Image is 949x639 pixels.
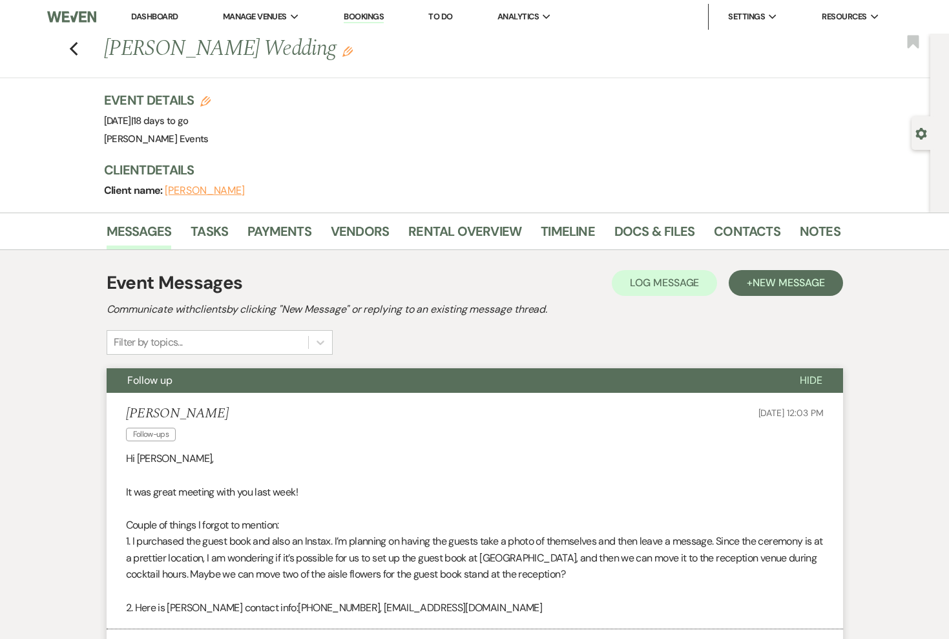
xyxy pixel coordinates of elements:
[408,221,521,249] a: Rental Overview
[714,221,780,249] a: Contacts
[104,183,165,197] span: Client name:
[104,34,683,65] h1: [PERSON_NAME] Wedding
[107,221,172,249] a: Messages
[612,270,717,296] button: Log Message
[107,302,843,317] h2: Communicate with clients by clicking "New Message" or replying to an existing message thread.
[223,10,287,23] span: Manage Venues
[779,368,843,393] button: Hide
[342,45,353,57] button: Edit
[127,373,172,387] span: Follow up
[247,221,311,249] a: Payments
[104,91,211,109] h3: Event Details
[126,517,824,534] p: Couple of things I forgot to mention:
[104,114,189,127] span: [DATE]
[131,114,189,127] span: |
[104,132,209,145] span: [PERSON_NAME] Events
[114,335,183,350] div: Filter by topics...
[630,276,699,289] span: Log Message
[758,407,824,419] span: [DATE] 12:03 PM
[344,11,384,23] a: Bookings
[107,368,779,393] button: Follow up
[800,373,822,387] span: Hide
[107,269,243,297] h1: Event Messages
[191,221,228,249] a: Tasks
[915,127,927,139] button: Open lead details
[126,484,824,501] p: It was great meeting with you last week!
[104,161,828,179] h3: Client Details
[165,185,245,196] button: [PERSON_NAME]
[614,221,694,249] a: Docs & Files
[331,221,389,249] a: Vendors
[133,114,189,127] span: 18 days to go
[729,270,842,296] button: +New Message
[126,428,176,441] span: Follow-ups
[728,10,765,23] span: Settings
[822,10,866,23] span: Resources
[126,450,824,467] p: Hi [PERSON_NAME],
[541,221,595,249] a: Timeline
[126,533,824,583] p: 1. I purchased the guest book and also an Instax. I’m planning on having the guests take a photo ...
[800,221,840,249] a: Notes
[131,11,178,22] a: Dashboard
[126,406,229,422] h5: [PERSON_NAME]
[497,10,539,23] span: Analytics
[428,11,452,22] a: To Do
[126,600,824,616] p: 2. Here is [PERSON_NAME] contact info:[PHONE_NUMBER], [EMAIL_ADDRESS][DOMAIN_NAME]
[47,3,96,30] img: Weven Logo
[753,276,824,289] span: New Message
